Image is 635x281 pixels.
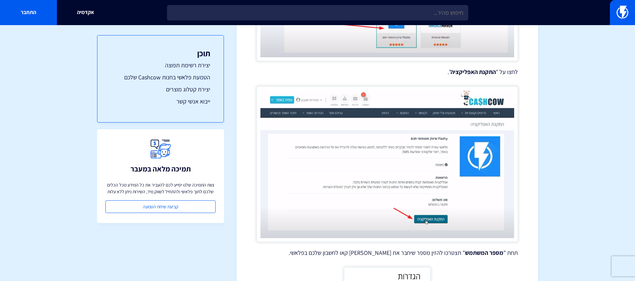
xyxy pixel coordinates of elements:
[257,249,518,257] p: תחת " " תצטרכו להזין מספר שיחבר את [PERSON_NAME] קאו לחשבון שלכם בפלאשי.
[105,200,216,213] a: קביעת שיחת הטמעה
[111,97,210,106] a: ייבוא אנשי קשר
[111,49,210,58] h3: תוכן
[451,68,496,76] strong: התקנת האפליקציה
[465,249,503,257] strong: מספר המשתמש
[105,182,216,195] p: צוות התמיכה שלנו יסייע לכם להעביר את כל המידע מכל הכלים שלכם לתוך פלאשי ולהתחיל לשווק מיד, השירות...
[257,68,518,76] p: לחצו על " ".
[131,165,191,173] h3: תמיכה מלאה במעבר
[111,73,210,82] a: הטמעת פלאשי בחנות Cashcow שלכם
[111,61,210,70] a: יצירת רשימת תפוצה
[167,5,468,20] input: חיפוש מהיר...
[111,85,210,94] a: יצירת קטלוג מוצרים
